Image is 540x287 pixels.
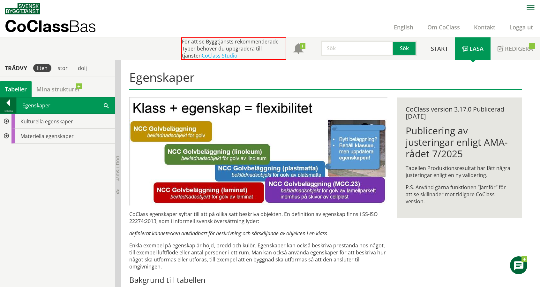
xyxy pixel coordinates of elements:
a: Start [424,37,455,60]
a: Redigera [491,37,540,60]
p: P.S. Använd gärna funktionen ”Jämför” för att se skillnader mot tidigare CoClass version. [406,184,513,205]
h3: Bakgrund till tabellen [129,275,387,285]
div: liten [33,64,51,72]
button: Sök [393,41,417,56]
div: Egenskaper [17,97,115,113]
a: Om CoClass [420,23,467,31]
h1: Egenskaper [129,70,521,90]
h1: Publicering av justeringar enligt AMA-rådet 7/2025 [406,125,513,159]
span: Kulturella egenskaper [20,118,73,125]
div: dölj [74,64,91,72]
div: stor [54,64,71,72]
div: För att se Byggtjänsts rekommenderade Typer behöver du uppgradera till tjänsten [181,37,286,60]
span: Dölj trädvy [115,156,121,181]
img: Svensk Byggtjänst [5,3,40,14]
div: Tillbaka [0,108,16,113]
img: bild-till-egenskaper.JPG [129,97,387,206]
span: Läsa [469,45,484,52]
div: CoClass version 3.17.0 Publicerad [DATE] [406,106,513,120]
span: Materiella egenskaper [20,133,74,140]
a: Mina strukturer [32,81,85,97]
input: Sök [321,41,393,56]
em: definierat kännetecken användbart för beskrivning och särskiljande av objekten i en klass [129,230,327,237]
span: Start [431,45,448,52]
p: CoClass [5,22,96,30]
span: Notifikationer [293,44,304,54]
span: Redigera [505,45,533,52]
div: Trädvy [1,65,31,72]
a: Logga ut [502,23,540,31]
p: Tabellen Produktionsresultat har fått några justeringar enligt en ny validering. [406,165,513,179]
a: Läsa [455,37,491,60]
a: CoClass Studio [202,52,237,59]
p: CoClass egenskaper syftar till att på olika sätt beskriva objekten. En definition av egenskap fin... [129,211,387,225]
span: Sök i tabellen [104,102,109,109]
a: English [387,23,420,31]
a: CoClassBas [5,17,110,37]
span: Bas [69,17,96,35]
a: Kontakt [467,23,502,31]
p: Enkla exempel på egenskap är höjd, bredd och kulör. Egenskaper kan också beskriva prestanda hos n... [129,242,387,270]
